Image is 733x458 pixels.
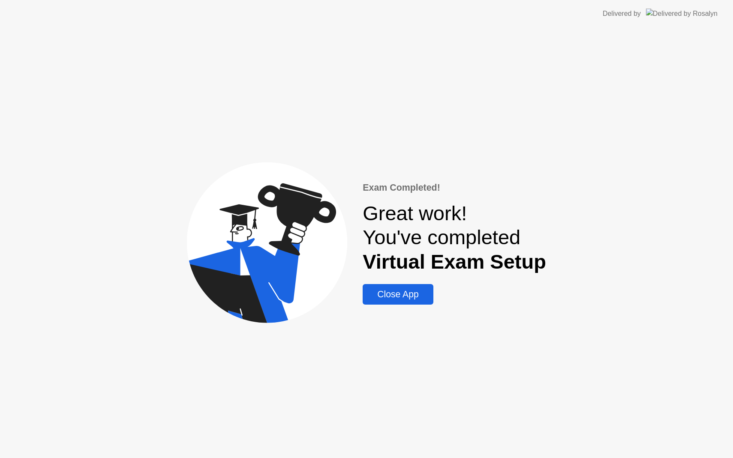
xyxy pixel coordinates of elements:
div: Delivered by [603,9,641,19]
div: Exam Completed! [363,181,546,195]
div: Close App [365,289,430,299]
b: Virtual Exam Setup [363,250,546,273]
button: Close App [363,284,433,305]
img: Delivered by Rosalyn [646,9,718,18]
div: Great work! You've completed [363,201,546,274]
